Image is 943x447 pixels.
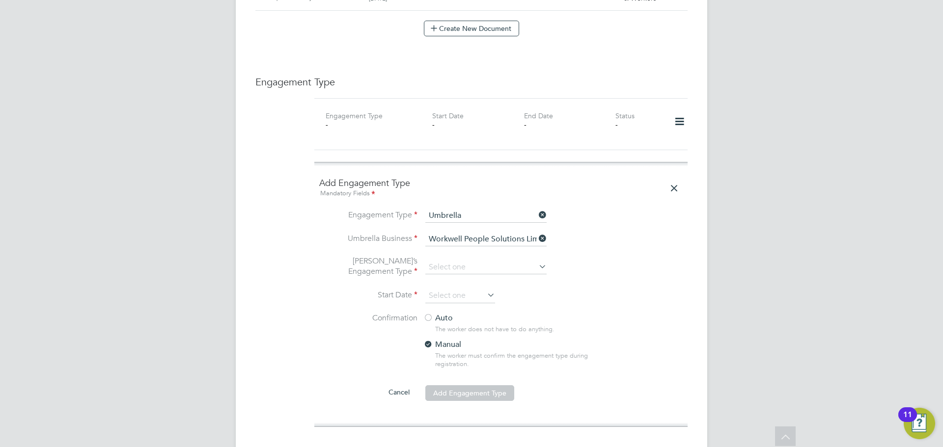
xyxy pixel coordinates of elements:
[435,352,608,368] div: The worker must confirm the engagement type during registration.
[319,290,417,300] label: Start Date
[435,325,608,334] div: The worker does not have to do anything.
[904,408,935,439] button: Open Resource Center, 11 new notifications
[319,210,417,220] label: Engagement Type
[423,340,600,350] label: Manual
[903,415,912,427] div: 11
[326,120,417,129] div: -
[423,313,600,323] label: Auto
[319,234,417,244] label: Umbrella Business
[319,177,683,199] h4: Add Engagement Type
[432,111,464,120] label: Start Date
[319,188,683,199] div: Mandatory Fields
[319,313,417,323] label: Confirmation
[255,76,688,88] h3: Engagement Type
[381,384,417,400] button: Cancel
[524,111,553,120] label: End Date
[524,120,615,129] div: -
[615,120,661,129] div: -
[425,385,514,401] button: Add Engagement Type
[425,209,547,223] input: Select one
[424,21,519,36] button: Create New Document
[432,120,524,129] div: -
[425,289,495,303] input: Select one
[615,111,635,120] label: Status
[319,256,417,277] label: [PERSON_NAME]’s Engagement Type
[326,111,383,120] label: Engagement Type
[425,261,547,274] input: Select one
[425,233,547,246] input: Search for...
